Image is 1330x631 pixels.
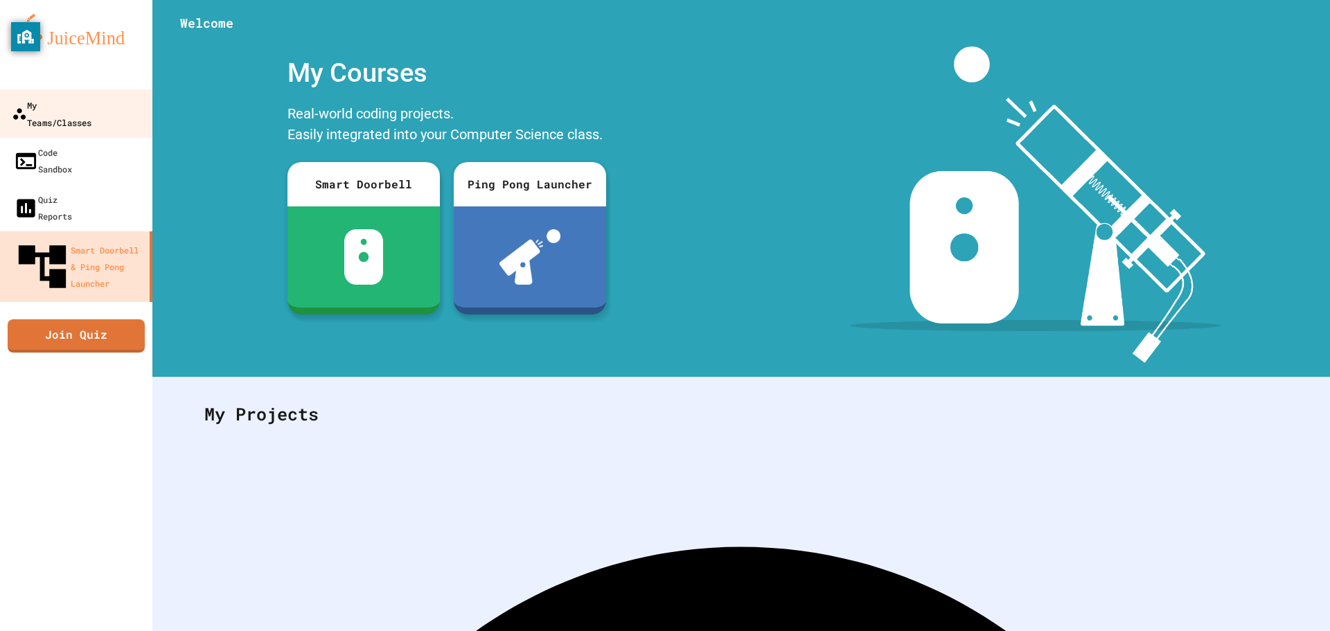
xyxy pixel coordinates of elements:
img: ppl-with-ball.png [499,229,561,285]
img: sdb-white.svg [344,229,384,285]
a: Join Quiz [8,319,145,353]
div: My Courses [281,46,613,100]
button: privacy banner [11,22,40,51]
div: Real-world coding projects. Easily integrated into your Computer Science class. [281,100,613,152]
img: logo-orange.svg [14,14,139,50]
div: Quiz Reports [14,191,72,224]
img: banner-image-my-projects.png [850,46,1221,363]
div: Ping Pong Launcher [454,162,606,206]
div: My Projects [190,387,1292,441]
div: Smart Doorbell & Ping Pong Launcher [14,238,144,295]
div: Code Sandbox [14,144,72,177]
div: My Teams/Classes [12,96,91,130]
div: Smart Doorbell [287,162,440,206]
